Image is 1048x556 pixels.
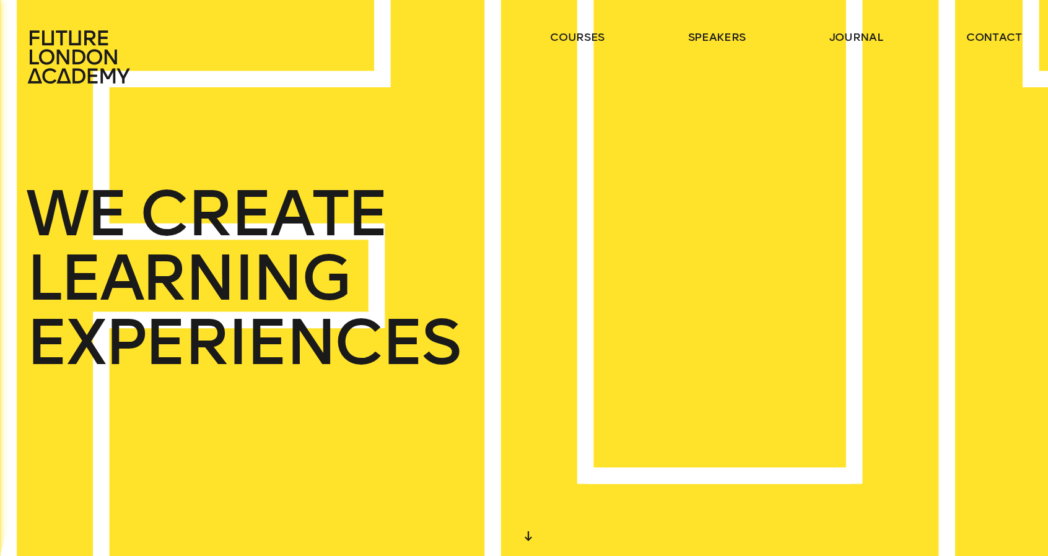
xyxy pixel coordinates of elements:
[26,181,126,246] span: WE
[550,30,605,45] a: courses
[688,30,746,45] a: speakers
[140,181,387,246] span: CREATE
[829,30,883,45] a: journal
[966,30,1022,45] a: contact
[26,310,460,375] span: EXPERIENCES
[26,246,349,310] span: LEARNING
